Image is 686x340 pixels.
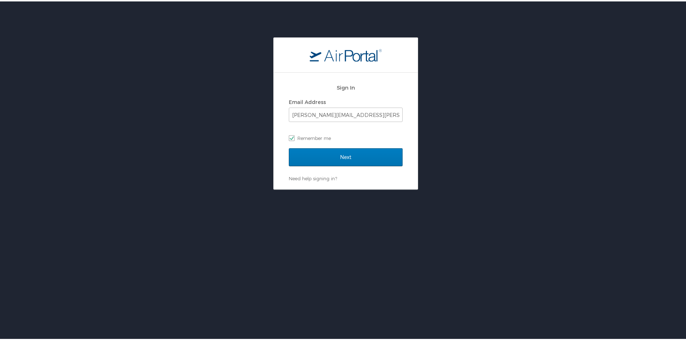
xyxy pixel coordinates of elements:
[289,82,403,90] h2: Sign In
[310,47,382,60] img: logo
[289,147,403,165] input: Next
[289,98,326,104] label: Email Address
[289,131,403,142] label: Remember me
[289,174,337,180] a: Need help signing in?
